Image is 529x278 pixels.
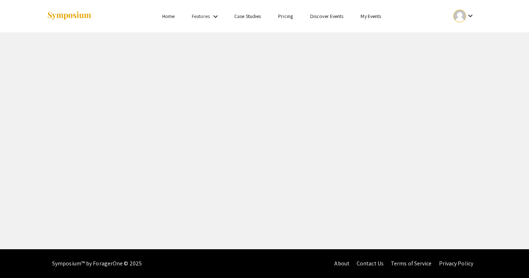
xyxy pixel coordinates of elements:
a: Contact Us [357,260,384,267]
img: Symposium by ForagerOne [47,11,92,21]
a: Terms of Service [391,260,432,267]
mat-icon: Expand account dropdown [466,12,475,20]
button: Expand account dropdown [446,8,482,24]
a: Case Studies [234,13,261,19]
a: Privacy Policy [439,260,473,267]
a: Features [192,13,210,19]
a: Pricing [278,13,293,19]
div: Symposium™ by ForagerOne © 2025 [52,249,142,278]
mat-icon: Expand Features list [211,12,220,21]
a: My Events [361,13,381,19]
a: About [334,260,349,267]
a: Discover Events [310,13,344,19]
a: Home [162,13,175,19]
